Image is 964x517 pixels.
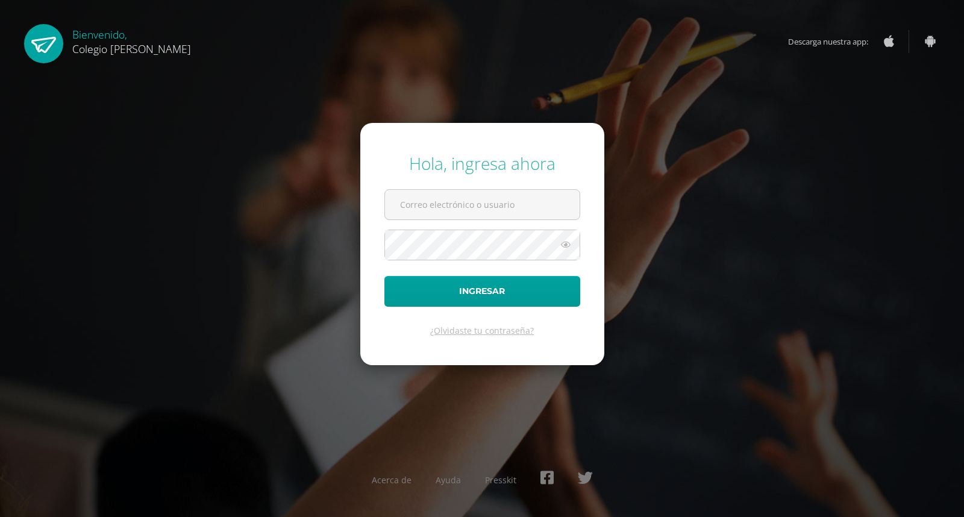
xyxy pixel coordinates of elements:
[72,24,191,56] div: Bienvenido,
[436,474,461,486] a: Ayuda
[788,30,880,53] span: Descarga nuestra app:
[372,474,412,486] a: Acerca de
[430,325,534,336] a: ¿Olvidaste tu contraseña?
[485,474,516,486] a: Presskit
[384,152,580,175] div: Hola, ingresa ahora
[384,276,580,307] button: Ingresar
[385,190,580,219] input: Correo electrónico o usuario
[72,42,191,56] span: Colegio [PERSON_NAME]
